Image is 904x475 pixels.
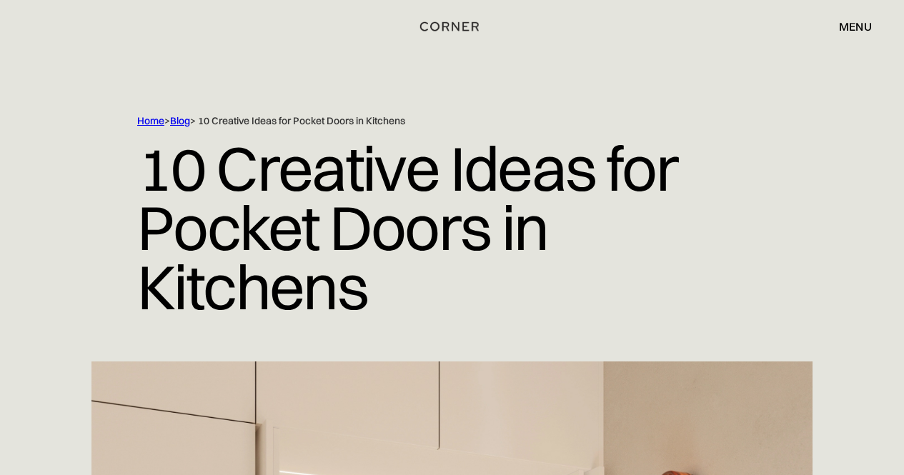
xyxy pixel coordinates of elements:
a: Blog [170,114,190,127]
a: home [417,17,488,36]
div: menu [839,21,872,32]
h1: 10 Creative Ideas for Pocket Doors in Kitchens [137,128,767,327]
div: > > 10 Creative Ideas for Pocket Doors in Kitchens [137,114,767,128]
a: Home [137,114,164,127]
div: menu [825,14,872,39]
